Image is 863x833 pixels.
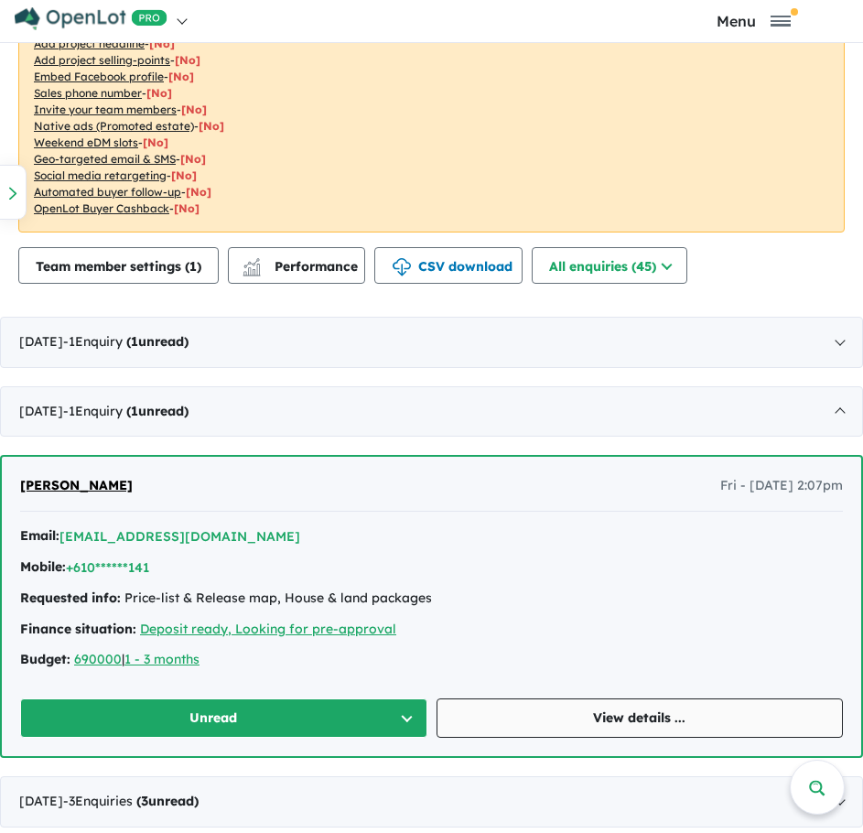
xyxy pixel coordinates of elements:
span: [ No ] [146,86,172,100]
u: Weekend eDM slots [34,135,138,149]
a: 1 - 3 months [124,651,200,667]
strong: ( unread) [136,793,199,809]
span: 1 [189,258,197,275]
a: [PERSON_NAME] [20,475,133,497]
u: Social media retargeting [34,168,167,182]
span: [No] [199,119,224,133]
button: All enquiries (45) [532,247,687,284]
span: Performance [245,258,358,275]
span: [No] [174,201,200,215]
strong: Mobile: [20,558,66,575]
img: download icon [393,258,411,276]
strong: Requested info: [20,590,121,606]
button: Team member settings (1) [18,247,219,284]
span: Fri - [DATE] 2:07pm [720,475,843,497]
u: Geo-targeted email & SMS [34,152,176,166]
a: View details ... [437,698,844,738]
u: Embed Facebook profile [34,70,164,83]
button: CSV download [374,247,523,284]
u: Native ads (Promoted estate) [34,119,194,133]
u: Invite your team members [34,103,177,116]
span: [PERSON_NAME] [20,477,133,493]
span: [No] [143,135,168,149]
span: [ No ] [168,70,194,83]
span: 1 [131,403,138,419]
button: [EMAIL_ADDRESS][DOMAIN_NAME] [59,527,300,546]
button: Unread [20,698,427,738]
div: | [20,649,843,671]
span: [ No ] [149,37,175,50]
img: Openlot PRO Logo White [15,7,167,30]
img: line-chart.svg [243,258,260,268]
span: - 3 Enquir ies [63,793,199,809]
span: [ No ] [175,53,200,67]
strong: ( unread) [126,403,189,419]
u: Add project headline [34,37,145,50]
span: - 1 Enquir y [63,333,189,350]
span: [No] [186,185,211,199]
strong: Budget: [20,651,70,667]
span: 1 [131,333,138,350]
u: OpenLot Buyer Cashback [34,201,169,215]
span: [No] [180,152,206,166]
strong: Finance situation: [20,621,136,637]
span: 3 [141,793,148,809]
strong: ( unread) [126,333,189,350]
span: - 1 Enquir y [63,403,189,419]
button: Performance [228,247,365,284]
u: Automated buyer follow-up [34,185,181,199]
span: [ No ] [181,103,207,116]
img: bar-chart.svg [243,264,261,276]
strong: Email: [20,527,59,544]
a: Deposit ready, Looking for pre-approval [140,621,396,637]
a: 690000 [74,651,122,667]
button: Toggle navigation [650,12,858,29]
u: Sales phone number [34,86,142,100]
u: Add project selling-points [34,53,170,67]
span: [No] [171,168,197,182]
div: Price-list & Release map, House & land packages [20,588,843,610]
